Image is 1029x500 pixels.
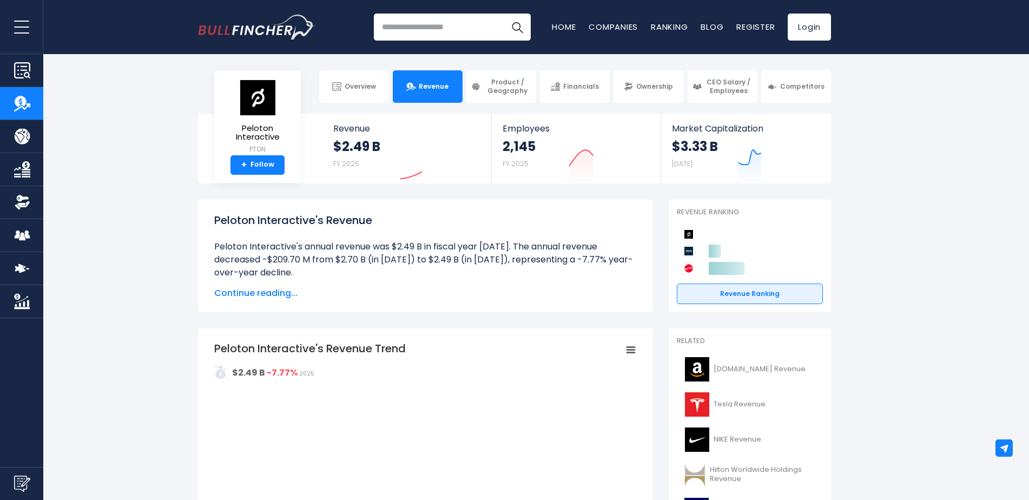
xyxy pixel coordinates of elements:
[701,21,723,32] a: Blog
[214,341,406,356] tspan: Peloton Interactive's Revenue Trend
[223,144,292,154] small: PTON
[688,70,757,103] a: CEO Salary / Employees
[393,70,463,103] a: Revenue
[672,138,718,155] strong: $3.33 B
[780,82,824,91] span: Competitors
[198,15,315,40] img: Bullfincher logo
[222,79,293,155] a: Peloton Interactive PTON
[223,124,292,142] span: Peloton Interactive
[677,425,823,455] a: NIKE Revenue
[683,357,710,381] img: AMZN logo
[705,78,753,95] span: CEO Salary / Employees
[563,82,599,91] span: Financials
[214,366,227,379] img: addasd
[672,123,819,134] span: Market Capitalization
[299,370,314,378] span: 2025
[267,366,298,379] strong: -7.77%
[682,262,695,275] img: Mattel competitors logo
[333,159,359,168] small: FY 2025
[232,366,265,379] strong: $2.49 B
[214,212,636,228] h1: Peloton Interactive's Revenue
[788,14,831,41] a: Login
[736,21,775,32] a: Register
[333,123,481,134] span: Revenue
[683,427,710,452] img: NKE logo
[682,245,695,258] img: YETI Holdings competitors logo
[419,82,448,91] span: Revenue
[198,15,314,40] a: Go to homepage
[651,21,688,32] a: Ranking
[503,123,649,134] span: Employees
[504,14,531,41] button: Search
[466,70,536,103] a: Product / Geography
[672,159,692,168] small: [DATE]
[677,390,823,419] a: Tesla Revenue
[589,21,638,32] a: Companies
[503,138,536,155] strong: 2,145
[503,159,529,168] small: FY 2025
[636,82,673,91] span: Ownership
[614,70,683,103] a: Ownership
[677,354,823,384] a: [DOMAIN_NAME] Revenue
[761,70,831,103] a: Competitors
[683,463,707,487] img: HLT logo
[492,114,660,183] a: Employees 2,145 FY 2025
[552,21,576,32] a: Home
[230,155,285,175] a: +Follow
[677,208,823,217] p: Revenue Ranking
[345,82,376,91] span: Overview
[484,78,531,95] span: Product / Geography
[661,114,830,183] a: Market Capitalization $3.33 B [DATE]
[214,287,636,300] span: Continue reading...
[241,160,247,170] strong: +
[677,460,823,490] a: Hilton Worldwide Holdings Revenue
[540,70,610,103] a: Financials
[322,114,492,183] a: Revenue $2.49 B FY 2025
[319,70,389,103] a: Overview
[677,284,823,304] a: Revenue Ranking
[682,228,695,241] img: Peloton Interactive competitors logo
[214,240,636,279] li: Peloton Interactive's annual revenue was $2.49 B in fiscal year [DATE]. The annual revenue decrea...
[14,194,30,210] img: Ownership
[333,138,380,155] strong: $2.49 B
[683,392,710,417] img: TSLA logo
[677,337,823,346] p: Related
